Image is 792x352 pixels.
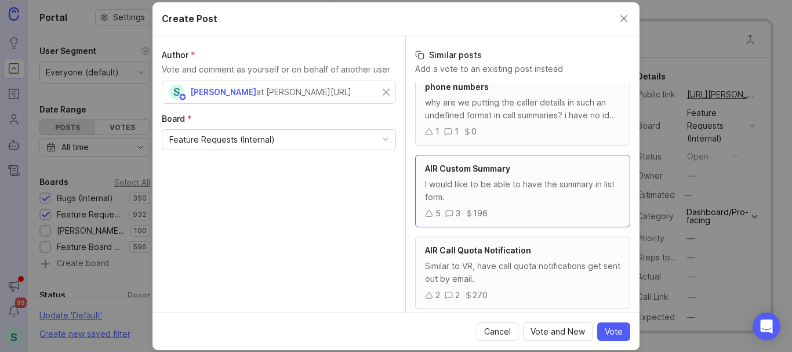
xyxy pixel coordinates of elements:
[425,245,531,255] span: AIR Call Quota Notification
[523,322,593,341] button: Vote and New
[179,92,187,101] img: member badge
[484,326,511,338] span: Cancel
[415,60,630,146] a: AIR call summaries contain multiple, undefined phone numberswhy are we putting the caller details...
[162,12,217,26] h2: Create Post
[455,125,459,138] div: 1
[169,133,275,146] div: Feature Requests (Internal)
[471,125,477,138] div: 0
[605,326,623,338] span: Vote
[190,87,256,97] span: [PERSON_NAME]
[425,260,620,285] div: Similar to VR, have call quota notifications get sent out by email.
[162,114,192,124] span: Board (required)
[415,237,630,309] a: AIR Call Quota NotificationSimilar to VR, have call quota notifications get sent out by email.22270
[477,322,518,341] button: Cancel
[169,85,184,100] div: S
[425,178,620,204] div: I would like to be able to have the summary in list form.
[415,49,630,61] h3: Similar posts
[162,50,195,60] span: Author (required)
[435,289,440,302] div: 2
[256,86,351,99] div: at [PERSON_NAME][URL]
[473,207,488,220] div: 196
[531,326,585,338] span: Vote and New
[753,313,780,340] div: Open Intercom Messenger
[473,289,488,302] div: 270
[597,322,630,341] button: Vote
[425,164,510,173] span: AIR Custom Summary
[617,12,630,25] button: Close create post modal
[415,155,630,227] a: AIR Custom SummaryI would like to be able to have the summary in list form.53196
[455,289,460,302] div: 2
[435,125,439,138] div: 1
[435,207,441,220] div: 5
[456,207,460,220] div: 3
[425,69,613,92] span: AIR call summaries contain multiple, undefined phone numbers
[425,96,620,122] div: why are we putting the caller details in such an undefined format in call summaries? i have no id...
[162,63,396,76] p: Vote and comment as yourself or on behalf of another user
[415,63,630,75] p: Add a vote to an existing post instead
